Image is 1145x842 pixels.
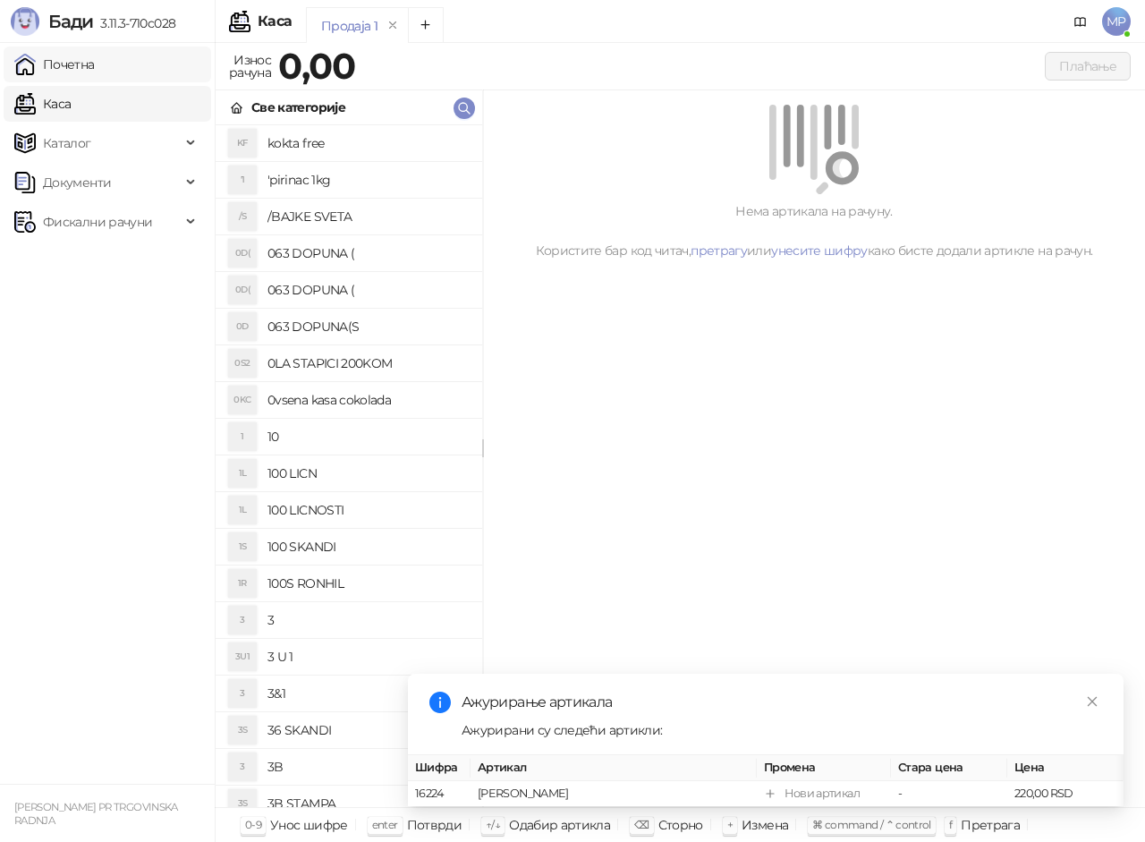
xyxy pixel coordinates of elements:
span: MP [1102,7,1131,36]
div: /S [228,202,257,231]
small: [PERSON_NAME] PR TRGOVINSKA RADNJA [14,801,178,827]
div: Одабир артикла [509,813,610,837]
span: 0-9 [245,818,261,831]
th: Стара цена [891,755,1007,781]
div: Све категорије [251,98,345,117]
h4: 36 SKANDI [267,716,468,744]
span: Каталог [43,125,91,161]
td: [PERSON_NAME] [471,781,757,807]
span: enter [372,818,398,831]
h4: 063 DOPUNA ( [267,276,468,304]
span: info-circle [429,692,451,713]
div: Сторно [658,813,703,837]
h4: 100 SKANDI [267,532,468,561]
h4: 100S RONHIL [267,569,468,598]
img: Logo [11,7,39,36]
div: 1L [228,496,257,524]
div: Претрага [961,813,1020,837]
h4: 3B [267,753,468,781]
a: Документација [1066,7,1095,36]
div: 0D( [228,276,257,304]
div: Унос шифре [270,813,348,837]
button: Плаћање [1045,52,1131,81]
a: унесите шифру [771,242,868,259]
div: 3S [228,789,257,818]
span: close [1086,695,1098,708]
div: 3U1 [228,642,257,671]
div: 3 [228,753,257,781]
h4: 100 LICN [267,459,468,488]
div: grid [216,125,482,807]
h4: 0LA STAPICI 200KOM [267,349,468,378]
td: 220,00 RSD [1007,781,1124,807]
h4: 063 DOPUNA ( [267,239,468,268]
div: Износ рачуна [225,48,275,84]
th: Промена [757,755,891,781]
div: Продаја 1 [321,16,377,36]
th: Артикал [471,755,757,781]
div: 0D [228,312,257,341]
th: Шифра [408,755,471,781]
div: Ажурирање артикала [462,692,1102,713]
span: ↑/↓ [486,818,500,831]
div: Нема артикала на рачуну. Користите бар код читач, или како бисте додали артикле на рачун. [505,201,1124,260]
a: Почетна [14,47,95,82]
span: Документи [43,165,111,200]
h4: 0vsena kasa cokolada [267,386,468,414]
h4: kokta free [267,129,468,157]
td: 16224 [408,781,471,807]
button: remove [381,18,404,33]
h4: 10 [267,422,468,451]
h4: 3 U 1 [267,642,468,671]
div: Потврди [407,813,462,837]
h4: /BAJKE SVETA [267,202,468,231]
div: 1R [228,569,257,598]
span: f [949,818,952,831]
h4: 'pirinac 1kg [267,166,468,194]
h4: 3&1 [267,679,468,708]
div: KF [228,129,257,157]
a: Каса [14,86,71,122]
span: ⌫ [634,818,649,831]
div: 0S2 [228,349,257,378]
div: 0D( [228,239,257,268]
span: ⌘ command / ⌃ control [812,818,931,831]
div: Нови артикал [785,785,860,803]
div: Каса [258,14,292,29]
span: 3.11.3-710c028 [93,15,175,31]
span: + [727,818,733,831]
span: Фискални рачуни [43,204,152,240]
strong: 0,00 [278,44,355,88]
th: Цена [1007,755,1124,781]
div: 1 [228,422,257,451]
h4: 100 LICNOSTI [267,496,468,524]
span: Бади [48,11,93,32]
div: Измена [742,813,788,837]
h4: 3B STAMPA [267,789,468,818]
h4: 063 DOPUNA(S [267,312,468,341]
div: Ажурирани су следећи артикли: [462,720,1102,740]
td: - [891,781,1007,807]
button: Add tab [408,7,444,43]
div: 1S [228,532,257,561]
div: 1L [228,459,257,488]
div: '1 [228,166,257,194]
div: 3S [228,716,257,744]
div: 3 [228,679,257,708]
div: 0KC [228,386,257,414]
a: претрагу [691,242,747,259]
a: Close [1082,692,1102,711]
div: 3 [228,606,257,634]
h4: 3 [267,606,468,634]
